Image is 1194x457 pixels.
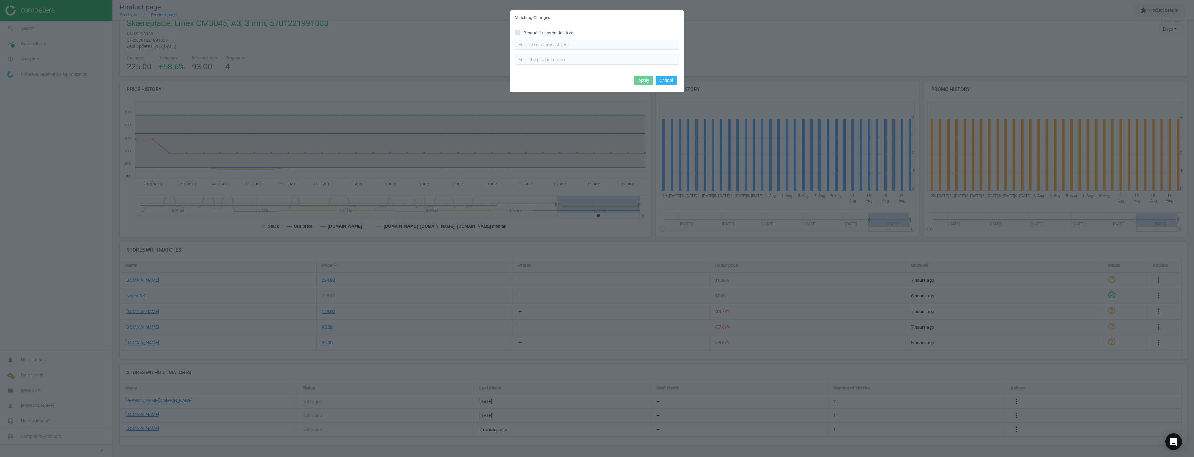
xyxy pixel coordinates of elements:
[634,76,653,85] button: Apply
[515,54,679,65] input: Enter the product option
[515,40,679,50] input: Enter correct product URL
[1165,433,1182,450] div: Open Intercom Messenger
[656,76,677,85] button: Cancel
[522,30,575,36] span: Product is absent in store
[515,15,550,21] h5: Matching Changes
